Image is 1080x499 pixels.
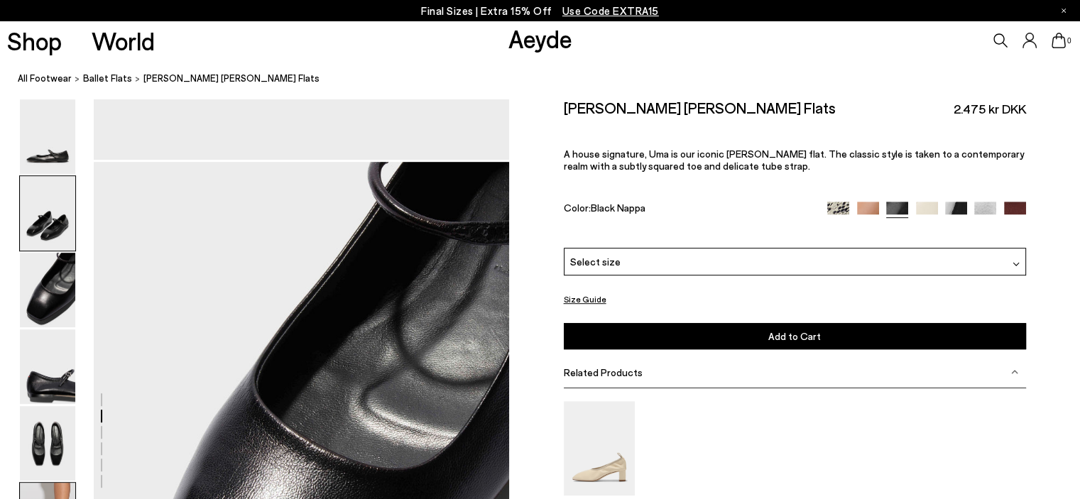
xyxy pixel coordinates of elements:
[1066,37,1073,45] span: 0
[564,401,635,495] img: Narissa Ruched Pumps
[1013,261,1020,268] img: svg%3E
[83,71,132,86] a: Ballet Flats
[92,28,155,53] a: World
[7,28,62,53] a: Shop
[564,366,643,378] span: Related Products
[562,4,659,17] span: Navigate to /collections/ss25-final-sizes
[508,23,572,53] a: Aeyde
[564,99,836,116] h2: [PERSON_NAME] [PERSON_NAME] Flats
[20,329,75,404] img: Uma Mary-Jane Flats - Image 4
[564,202,813,218] div: Color:
[143,71,320,86] span: [PERSON_NAME] [PERSON_NAME] Flats
[1011,368,1018,375] img: svg%3E
[421,2,659,20] p: Final Sizes | Extra 15% Off
[83,72,132,84] span: Ballet Flats
[20,176,75,251] img: Uma Mary-Jane Flats - Image 2
[954,100,1026,118] span: 2.475 kr DKK
[18,60,1080,99] nav: breadcrumb
[18,71,72,86] a: All Footwear
[570,254,621,269] span: Select size
[1052,33,1066,48] a: 0
[768,330,821,342] span: Add to Cart
[591,202,645,214] span: Black Nappa
[564,148,1026,172] p: A house signature, Uma is our iconic [PERSON_NAME] flat. The classic style is taken to a contempo...
[564,290,606,308] button: Size Guide
[20,406,75,481] img: Uma Mary-Jane Flats - Image 5
[564,323,1026,349] button: Add to Cart
[20,253,75,327] img: Uma Mary-Jane Flats - Image 3
[20,99,75,174] img: Uma Mary-Jane Flats - Image 1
